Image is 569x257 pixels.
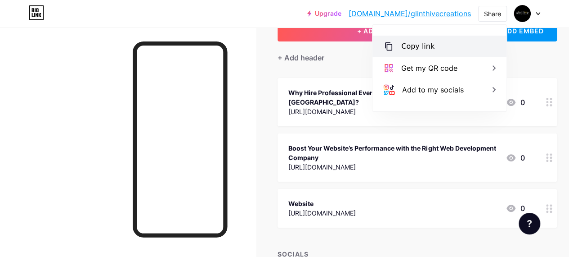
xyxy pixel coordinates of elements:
a: [DOMAIN_NAME]/glinthivecreations [349,8,471,19]
div: Get my QR code [401,63,457,73]
div: 0 [506,203,524,214]
div: Add to my socials [402,84,464,95]
a: Upgrade [307,10,341,17]
div: 0 [506,152,524,163]
div: Boost Your Website’s Performance with the Right Web Development Company [288,143,498,162]
div: [URL][DOMAIN_NAME] [288,162,498,172]
div: + Add header [278,52,324,63]
div: [URL][DOMAIN_NAME] [288,107,498,116]
div: Why Hire Professional Event Video Shooting Services in [GEOGRAPHIC_DATA]? [288,88,498,107]
div: + ADD EMBED [483,20,557,41]
img: glinthivecreations [514,5,531,22]
button: + ADD LINK [278,20,475,41]
div: Website [288,199,356,208]
span: + ADD LINK [357,27,396,35]
div: Share [484,9,501,18]
div: Copy link [401,41,435,52]
div: 0 [506,97,524,108]
div: [URL][DOMAIN_NAME] [288,208,356,218]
